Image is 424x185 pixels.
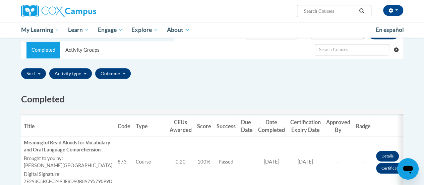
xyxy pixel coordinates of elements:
div: Meaningful Read Alouds for Vocabulary and Oral Language Comprehension [24,139,112,153]
div: Main menu [16,22,408,38]
a: Activity Groups [60,42,104,58]
a: Certificate [376,163,405,174]
button: Clear searching [394,42,403,58]
span: En español [376,26,404,33]
span: My Learning [21,26,59,34]
th: CEUs Awarded [167,115,194,137]
th: Type [133,115,167,137]
th: Title [21,115,115,137]
th: Certification Expiry Date [288,115,323,137]
a: My Learning [17,22,64,38]
span: About [167,26,190,34]
a: Explore [127,22,163,38]
a: En español [371,23,408,37]
a: Engage [94,22,127,38]
span: Learn [68,26,89,34]
iframe: Button to launch messaging window [397,158,419,180]
div: 0.20 [170,158,192,166]
a: Details button [376,151,399,161]
a: Learn [64,22,94,38]
th: Date Completed [255,115,288,137]
a: Cox Campus [21,5,142,17]
button: Outcome [95,68,131,79]
span: Engage [98,26,123,34]
button: Sort [21,68,46,79]
a: About [163,22,194,38]
th: Score [194,115,214,137]
img: Cox Campus [21,5,96,17]
button: Account Settings [383,5,403,16]
th: Success [214,115,238,137]
th: Code [115,115,133,137]
span: [PERSON_NAME][GEOGRAPHIC_DATA] [24,163,112,168]
h2: Completed [21,93,403,105]
span: 100% [197,159,210,165]
th: Actions [373,115,410,137]
button: Activity type [49,68,92,79]
span: Explore [131,26,158,34]
span: 7E298C5BCFC2493E8D90B8979579099D [24,179,112,184]
th: Due Date [238,115,255,137]
span: [DATE] [298,159,313,165]
th: Approved By [323,115,353,137]
label: Digital Signature: [24,171,112,178]
input: Search Withdrawn Transcripts [315,44,389,55]
input: Search Courses [303,7,357,15]
span: [DATE] [264,159,279,165]
a: Completed [26,42,60,58]
label: Brought to you by: [24,155,112,162]
th: Badge [353,115,373,137]
button: Search [357,7,367,15]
